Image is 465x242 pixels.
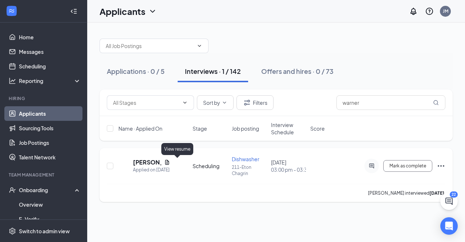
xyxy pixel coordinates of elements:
h1: Applicants [100,5,145,17]
a: Overview [19,197,81,212]
svg: Analysis [9,77,16,84]
button: Mark as complete [383,160,432,172]
div: [DATE] [271,159,306,173]
svg: Filter [243,98,251,107]
span: Sort by [203,100,220,105]
svg: ChevronDown [148,7,157,16]
div: Team Management [9,172,80,178]
div: Offers and hires · 0 / 73 [261,67,333,76]
input: Search in interviews [336,95,445,110]
p: 211-Eton Chagrin [232,164,267,176]
button: Sort byChevronDown [197,95,234,110]
svg: QuestionInfo [425,7,434,16]
h5: [PERSON_NAME] [133,158,161,166]
svg: MagnifyingGlass [433,100,439,106]
a: Sourcing Tools [19,121,81,135]
div: 22 [450,191,458,198]
a: E-Verify [19,212,81,226]
div: Applications · 0 / 5 [107,67,165,76]
svg: ChevronDown [197,43,202,49]
svg: Document [164,159,170,165]
svg: ActiveChat [367,163,376,169]
div: Open Intercom Messenger [440,217,458,235]
svg: ChatActive [445,197,453,206]
span: Dishwasher [232,156,259,162]
svg: WorkstreamLogo [8,7,15,15]
div: JM [443,8,448,14]
div: Scheduling [193,162,227,170]
div: Applied on [DATE] [133,166,170,174]
div: Hiring [9,95,80,102]
div: View resume [161,143,193,155]
svg: ChevronDown [182,100,188,106]
svg: Collapse [70,8,77,15]
svg: Settings [9,227,16,235]
p: [PERSON_NAME] interviewed . [368,190,445,196]
svg: UserCheck [9,186,16,194]
svg: ChevronDown [222,100,227,106]
span: 03:00 pm - 03:30 pm [271,166,306,173]
input: All Stages [113,99,179,107]
span: Name · Applied On [118,125,162,132]
a: Job Postings [19,135,81,150]
span: Interview Schedule [271,121,306,136]
span: Mark as complete [389,163,426,168]
b: [DATE] [429,190,444,196]
a: Talent Network [19,150,81,164]
button: Filter Filters [236,95,274,110]
a: Scheduling [19,59,81,74]
span: Score [310,125,325,132]
div: Reporting [19,77,81,84]
input: All Job Postings [106,42,194,50]
a: Messages [19,44,81,59]
span: Job posting [232,125,259,132]
svg: Ellipses [437,162,445,170]
div: Interviews · 1 / 142 [185,67,241,76]
a: Applicants [19,106,81,121]
div: Onboarding [19,186,75,194]
span: Stage [193,125,207,132]
svg: Notifications [409,7,418,16]
div: Switch to admin view [19,227,70,235]
button: ChatActive [440,193,458,210]
a: Home [19,30,81,44]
